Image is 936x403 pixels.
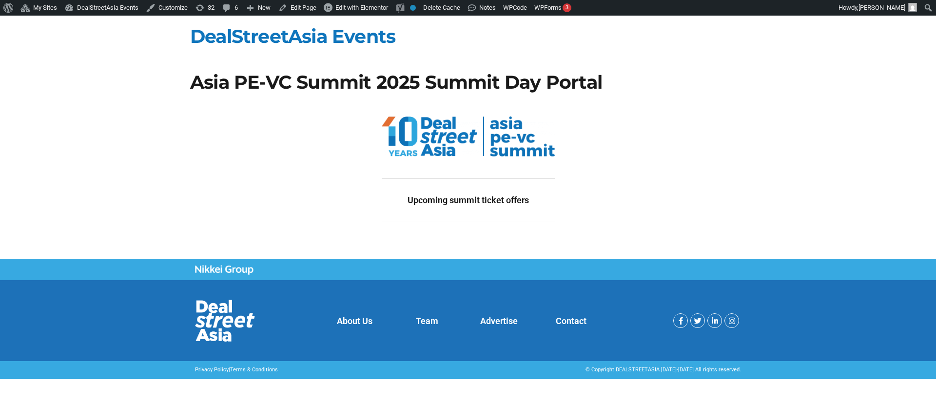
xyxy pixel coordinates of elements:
[337,316,372,326] a: About Us
[416,316,438,326] a: Team
[195,265,253,275] img: Nikkei Group
[480,316,518,326] a: Advertise
[556,316,586,326] a: Contact
[410,5,416,11] div: No index
[190,25,395,48] a: DealStreetAsia Events
[195,366,229,373] a: Privacy Policy
[190,73,746,92] h1: Asia PE-VC Summit 2025 Summit Day Portal
[473,366,741,374] div: © Copyright DEALSTREETASIA [DATE]-[DATE] All rights reserved.
[858,4,905,11] span: [PERSON_NAME]
[335,4,388,11] span: Edit with Elementor
[563,3,571,12] div: 3
[382,196,555,205] h2: Upcoming summit ticket offers
[230,366,278,373] a: Terms & Conditions
[195,366,463,374] p: |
